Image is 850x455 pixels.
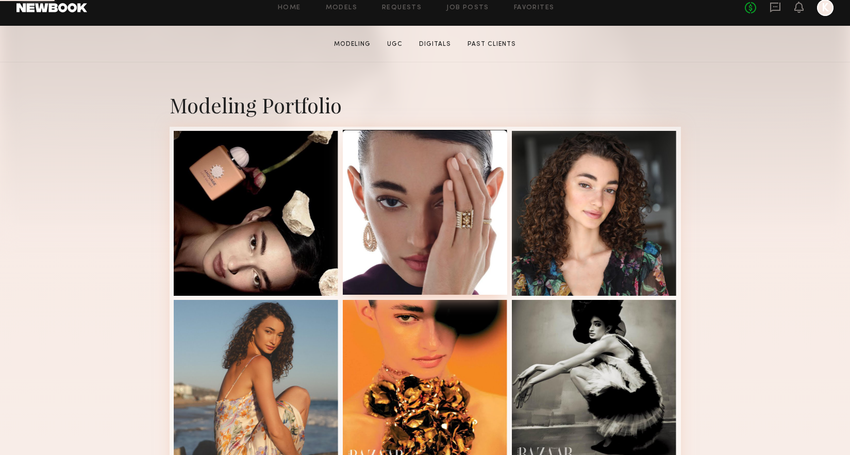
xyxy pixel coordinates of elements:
div: Modeling Portfolio [170,91,681,119]
a: Modeling [330,40,375,49]
a: Home [278,5,301,11]
a: Models [326,5,357,11]
a: Requests [382,5,422,11]
a: Past Clients [463,40,520,49]
a: UGC [383,40,407,49]
a: Favorites [514,5,555,11]
a: Digitals [415,40,455,49]
a: Job Posts [446,5,489,11]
